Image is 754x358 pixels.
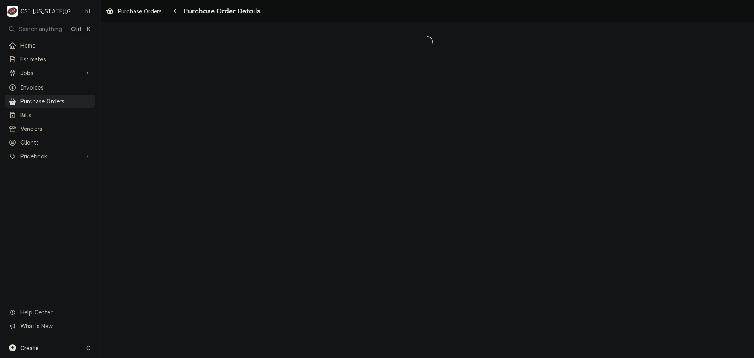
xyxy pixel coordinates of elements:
a: Go to Jobs [5,66,95,79]
span: Purchase Order Details [181,6,260,17]
div: C [7,6,18,17]
a: Purchase Orders [5,95,95,108]
button: Search anythingCtrlK [5,22,95,36]
a: Go to What's New [5,319,95,332]
a: Vendors [5,122,95,135]
span: Purchase Orders [20,97,92,105]
span: Purchase Orders [118,7,162,15]
span: C [86,344,90,352]
a: Go to Help Center [5,306,95,319]
span: Ctrl [71,25,81,33]
span: K [87,25,90,33]
span: What's New [20,322,91,330]
div: NI [82,6,93,17]
button: Navigate back [168,5,181,17]
span: Loading... [101,33,754,50]
span: Clients [20,138,92,147]
span: Estimates [20,55,92,63]
a: Bills [5,108,95,121]
span: Invoices [20,83,92,92]
a: Invoices [5,81,95,94]
span: Create [20,345,38,351]
span: Pricebook [20,152,80,160]
div: CSI Kansas City's Avatar [7,6,18,17]
span: Bills [20,111,92,119]
a: Estimates [5,53,95,66]
a: Home [5,39,95,52]
a: Purchase Orders [103,5,165,18]
div: CSI [US_STATE][GEOGRAPHIC_DATA] [20,7,78,15]
span: Vendors [20,125,92,133]
a: Clients [5,136,95,149]
span: Help Center [20,308,91,316]
a: Go to Pricebook [5,150,95,163]
span: Jobs [20,69,80,77]
span: Search anything [19,25,62,33]
div: Nate Ingram's Avatar [82,6,93,17]
span: Home [20,41,92,50]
